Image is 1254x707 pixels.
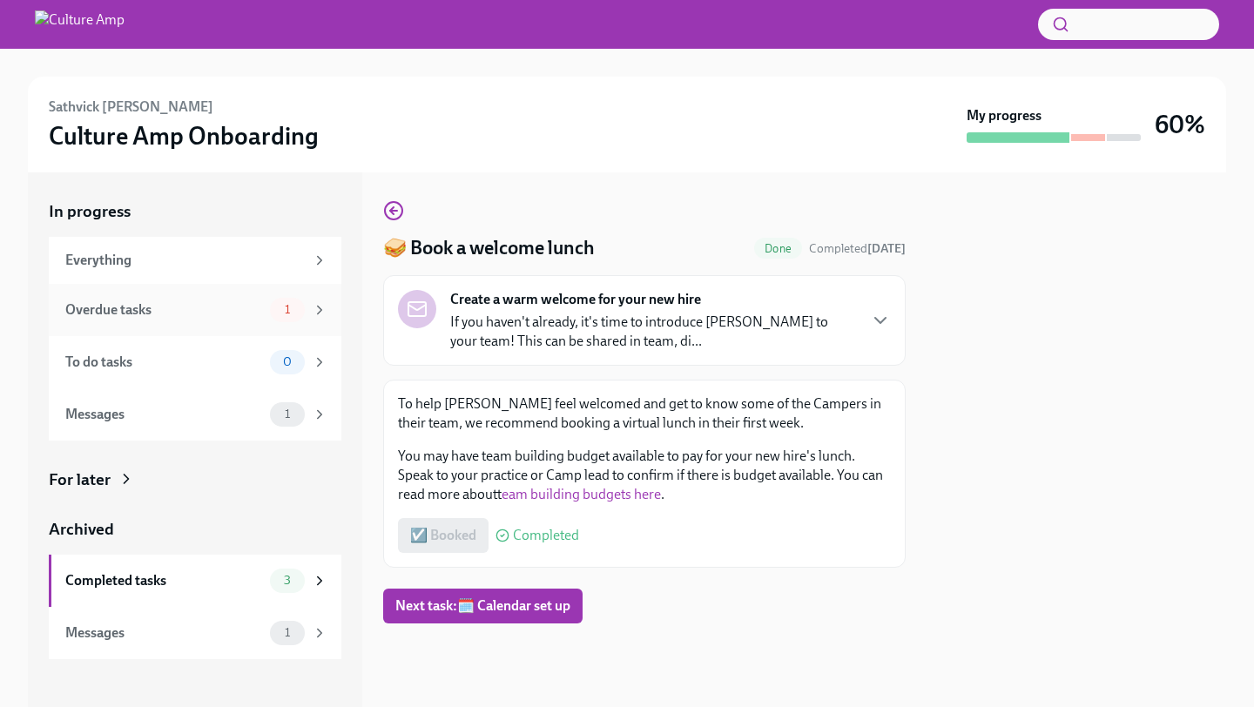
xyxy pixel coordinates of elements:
[65,300,263,320] div: Overdue tasks
[867,241,906,256] strong: [DATE]
[1155,109,1205,140] h3: 60%
[35,10,125,38] img: Culture Amp
[65,571,263,590] div: Completed tasks
[49,518,341,541] a: Archived
[809,240,906,257] span: October 5th, 2025 14:54
[65,251,305,270] div: Everything
[395,597,570,615] span: Next task : 🗓️ Calendar set up
[450,290,701,309] strong: Create a warm welcome for your new hire
[65,353,263,372] div: To do tasks
[49,555,341,607] a: Completed tasks3
[65,405,263,424] div: Messages
[274,303,300,316] span: 1
[49,468,111,491] div: For later
[513,529,579,542] span: Completed
[49,284,341,336] a: Overdue tasks1
[49,468,341,491] a: For later
[383,589,583,623] button: Next task:🗓️ Calendar set up
[65,623,263,643] div: Messages
[274,626,300,639] span: 1
[398,447,891,504] p: You may have team building budget available to pay for your new hire's lunch. Speak to your pract...
[49,388,341,441] a: Messages1
[49,98,213,117] h6: Sathvick [PERSON_NAME]
[49,237,341,284] a: Everything
[49,120,319,151] h3: Culture Amp Onboarding
[49,200,341,223] a: In progress
[273,574,301,587] span: 3
[49,336,341,388] a: To do tasks0
[809,241,906,256] span: Completed
[274,407,300,421] span: 1
[450,313,856,351] p: If you haven't already, it's time to introduce [PERSON_NAME] to your team! This can be shared in ...
[383,235,595,261] h4: 🥪 Book a welcome lunch
[49,607,341,659] a: Messages1
[398,394,891,433] p: To help [PERSON_NAME] feel welcomed and get to know some of the Campers in their team, we recomme...
[502,486,661,502] a: team building budgets here
[273,355,302,368] span: 0
[754,242,802,255] span: Done
[967,106,1042,125] strong: My progress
